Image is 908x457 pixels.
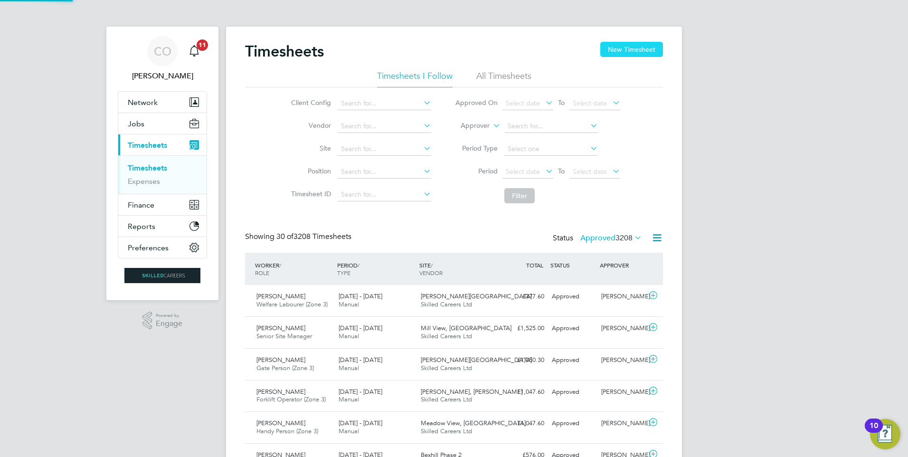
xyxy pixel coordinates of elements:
span: TYPE [337,269,350,276]
span: Forklift Operator (Zone 3) [256,395,326,403]
span: Preferences [128,243,169,252]
label: Approved On [455,98,498,107]
label: Timesheet ID [288,190,331,198]
div: [PERSON_NAME] [597,289,647,305]
button: Jobs [118,113,207,134]
div: [PERSON_NAME] [597,321,647,336]
h2: Timesheets [245,42,324,61]
span: Handy Person (Zone 3) [256,427,318,435]
span: [PERSON_NAME][GEOGRAPHIC_DATA] [421,292,532,300]
input: Search for... [338,97,431,110]
a: Timesheets [128,163,167,172]
div: £1,050.30 [499,352,548,368]
span: TOTAL [526,261,543,269]
button: Preferences [118,237,207,258]
a: Expenses [128,177,160,186]
span: Manual [339,364,359,372]
span: Manual [339,395,359,403]
span: Reports [128,222,155,231]
span: Skilled Careers Ltd [421,364,472,372]
span: Select date [506,167,540,176]
span: Skilled Careers Ltd [421,395,472,403]
span: Finance [128,200,154,209]
span: Select date [573,167,607,176]
span: [DATE] - [DATE] [339,292,382,300]
span: / [358,261,359,269]
div: Approved [548,321,597,336]
div: Approved [548,352,597,368]
div: APPROVER [597,257,647,274]
span: [PERSON_NAME][GEOGRAPHIC_DATA] [421,356,532,364]
span: Skilled Careers Ltd [421,427,472,435]
nav: Main navigation [106,27,218,300]
label: Client Config [288,98,331,107]
span: Engage [156,320,182,328]
span: Welfare Labourer (Zone 3) [256,300,328,308]
div: STATUS [548,257,597,274]
div: Status [553,232,644,245]
div: SITE [417,257,499,281]
input: Select one [504,143,598,156]
span: 11 [197,39,208,51]
img: skilledcareers-logo-retina.png [124,268,200,283]
button: Filter [504,188,535,203]
span: [DATE] - [DATE] [339,388,382,396]
div: 10 [870,426,878,438]
span: ROLE [255,269,269,276]
div: [PERSON_NAME] [597,352,647,368]
span: Select date [573,99,607,107]
button: Network [118,92,207,113]
span: Manual [339,427,359,435]
li: Timesheets I Follow [377,70,453,87]
span: Network [128,98,158,107]
span: [PERSON_NAME] [256,419,305,427]
div: Approved [548,416,597,431]
span: Senior Site Manager [256,332,312,340]
div: Timesheets [118,155,207,194]
div: £1,525.00 [499,321,548,336]
span: Timesheets [128,141,167,150]
input: Search for... [338,120,431,133]
div: Approved [548,289,597,305]
span: [DATE] - [DATE] [339,356,382,364]
span: To [555,165,567,177]
span: [PERSON_NAME] [256,324,305,332]
label: Vendor [288,121,331,130]
span: / [279,261,281,269]
span: CO [154,45,171,57]
div: WORKER [253,257,335,281]
a: CO[PERSON_NAME] [118,36,207,82]
span: Jobs [128,119,144,128]
span: Manual [339,332,359,340]
li: All Timesheets [476,70,531,87]
a: Go to home page [118,268,207,283]
span: 30 of [276,232,293,241]
span: Skilled Careers Ltd [421,332,472,340]
label: Approver [447,121,490,131]
span: Manual [339,300,359,308]
label: Approved [580,233,642,243]
label: Period [455,167,498,175]
input: Search for... [338,143,431,156]
div: PERIOD [335,257,417,281]
div: [PERSON_NAME] [597,384,647,400]
span: Select date [506,99,540,107]
span: / [431,261,433,269]
span: [DATE] - [DATE] [339,419,382,427]
input: Search for... [338,165,431,179]
label: Position [288,167,331,175]
input: Search for... [504,120,598,133]
span: Craig O'Donovan [118,70,207,82]
div: £1,047.60 [499,384,548,400]
a: Powered byEngage [142,312,183,330]
span: VENDOR [419,269,443,276]
span: Gate Person (Zone 3) [256,364,314,372]
label: Site [288,144,331,152]
span: 3208 Timesheets [276,232,351,241]
span: 3208 [615,233,633,243]
span: To [555,96,567,109]
button: Finance [118,194,207,215]
span: Powered by [156,312,182,320]
div: [PERSON_NAME] [597,416,647,431]
span: [PERSON_NAME] [256,356,305,364]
